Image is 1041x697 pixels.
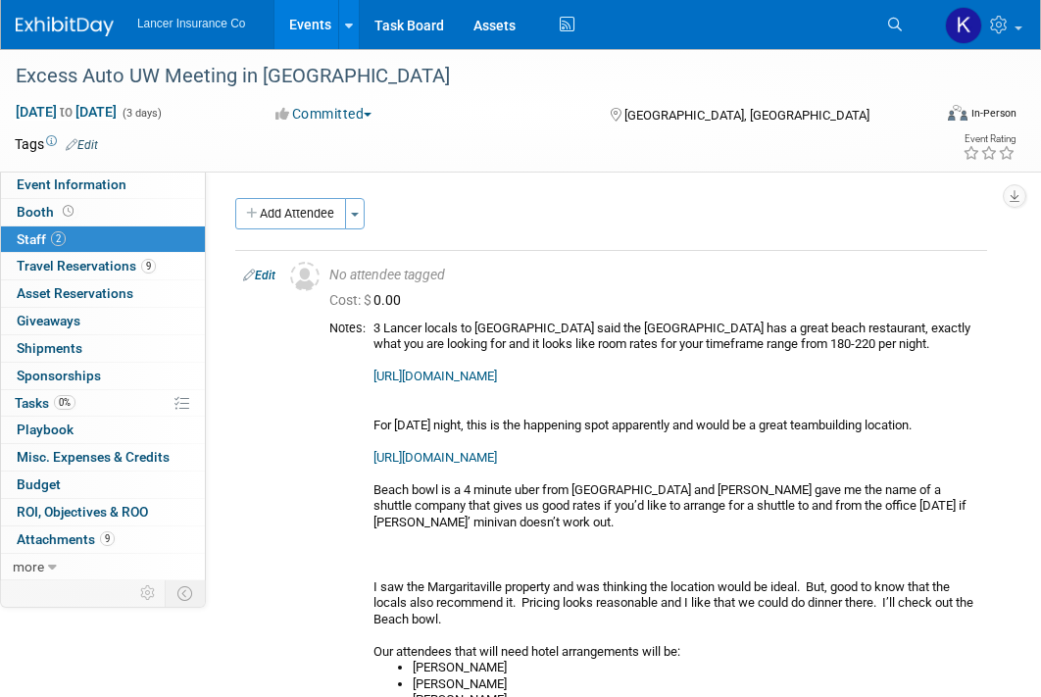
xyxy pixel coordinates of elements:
[121,107,162,120] span: (3 days)
[373,450,497,465] a: [URL][DOMAIN_NAME]
[243,269,275,282] a: Edit
[17,176,126,192] span: Event Information
[1,308,205,334] a: Giveaways
[54,395,75,410] span: 0%
[329,321,366,336] div: Notes:
[1,472,205,498] a: Budget
[1,226,205,253] a: Staff2
[16,17,114,36] img: ExhibitDay
[329,292,409,308] span: 0.00
[413,660,979,676] li: [PERSON_NAME]
[373,369,497,383] a: [URL][DOMAIN_NAME]
[66,138,98,152] a: Edit
[9,59,917,94] div: Excess Auto UW Meeting in [GEOGRAPHIC_DATA]
[970,106,1016,121] div: In-Person
[1,526,205,553] a: Attachments9
[1,363,205,389] a: Sponsorships
[1,417,205,443] a: Playbook
[1,172,205,198] a: Event Information
[1,390,205,417] a: Tasks0%
[329,267,979,284] div: No attendee tagged
[59,204,77,219] span: Booth not reserved yet
[1,444,205,471] a: Misc. Expenses & Credits
[1,253,205,279] a: Travel Reservations9
[131,580,166,606] td: Personalize Event Tab Strip
[1,499,205,525] a: ROI, Objectives & ROO
[17,422,74,437] span: Playbook
[17,449,170,465] span: Misc. Expenses & Credits
[166,580,206,606] td: Toggle Event Tabs
[17,204,77,220] span: Booth
[948,105,967,121] img: Format-Inperson.png
[1,335,205,362] a: Shipments
[269,104,379,124] button: Committed
[963,134,1016,144] div: Event Rating
[17,531,115,547] span: Attachments
[329,292,373,308] span: Cost: $
[862,102,1016,131] div: Event Format
[290,262,320,291] img: Unassigned-User-Icon.png
[235,198,346,229] button: Add Attendee
[57,104,75,120] span: to
[1,199,205,225] a: Booth
[17,476,61,492] span: Budget
[17,340,82,356] span: Shipments
[1,280,205,307] a: Asset Reservations
[100,531,115,546] span: 9
[15,103,118,121] span: [DATE] [DATE]
[624,108,869,123] span: [GEOGRAPHIC_DATA], [GEOGRAPHIC_DATA]
[15,134,98,154] td: Tags
[51,231,66,246] span: 2
[137,17,245,30] span: Lancer Insurance Co
[1,554,205,580] a: more
[13,559,44,574] span: more
[413,676,979,693] li: [PERSON_NAME]
[17,368,101,383] span: Sponsorships
[17,313,80,328] span: Giveaways
[17,285,133,301] span: Asset Reservations
[945,7,982,44] img: Kimberly Ochs
[17,258,156,274] span: Travel Reservations
[15,395,75,411] span: Tasks
[141,259,156,274] span: 9
[17,231,66,247] span: Staff
[17,504,148,520] span: ROI, Objectives & ROO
